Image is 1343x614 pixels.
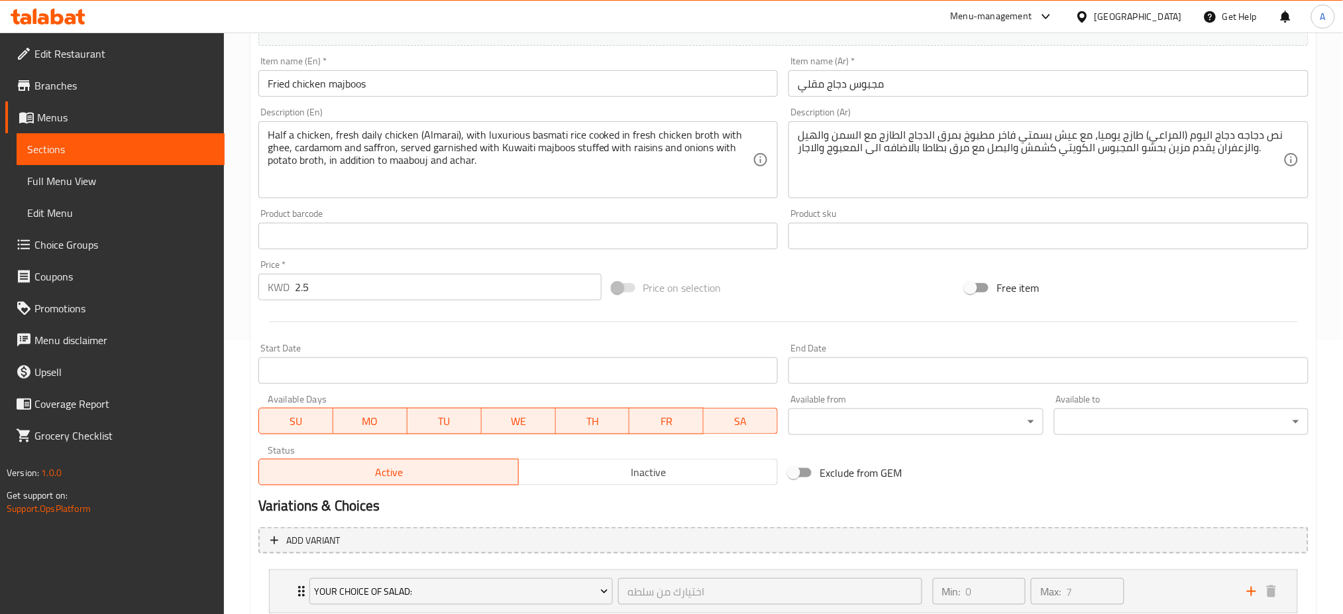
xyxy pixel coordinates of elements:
a: Sections [17,133,225,165]
span: Sections [27,141,214,157]
span: Branches [34,78,214,93]
span: Inactive [524,463,773,482]
a: Menu disclaimer [5,324,225,356]
button: Inactive [518,459,779,485]
span: Edit Menu [27,205,214,221]
span: Menu disclaimer [34,332,214,348]
span: Coverage Report [34,396,214,412]
input: Enter name Ar [788,70,1309,97]
button: TU [407,408,482,434]
span: WE [487,412,551,431]
span: Free item [996,280,1039,296]
span: Get support on: [7,487,68,504]
a: Branches [5,70,225,101]
span: Edit Restaurant [34,46,214,62]
span: Grocery Checklist [34,428,214,444]
h2: Variations & Choices [258,496,1309,516]
span: FR [635,412,698,431]
button: WE [482,408,556,434]
span: Menus [37,109,214,125]
span: Choice Groups [34,237,214,253]
button: SA [704,408,778,434]
textarea: نص دجاجه دجاج اليوم (المراعي) طازج يوميا، مع عيش بسمتي فاخر مطبوخ بمرق الدجاج الطازج مع السمن وال... [798,129,1283,192]
span: Coupons [34,269,214,284]
span: Add variant [286,532,340,549]
a: Full Menu View [17,165,225,197]
button: SU [258,408,333,434]
a: Edit Menu [17,197,225,229]
button: add [1242,582,1262,601]
button: delete [1262,582,1281,601]
a: Promotions [5,292,225,324]
div: [GEOGRAPHIC_DATA] [1095,9,1182,24]
button: TH [556,408,630,434]
a: Support.OpsPlatform [7,500,91,517]
div: ​ [788,408,1043,435]
button: MO [333,408,407,434]
button: Active [258,459,519,485]
p: Max: [1040,583,1061,599]
span: 1.0.0 [41,464,62,481]
textarea: Half a chicken, fresh daily chicken (Almarai), with luxurious basmati rice cooked in fresh chicke... [268,129,753,192]
span: Full Menu View [27,173,214,189]
span: Active [264,463,513,482]
span: Exclude from GEM [820,465,902,481]
div: Menu-management [951,9,1032,25]
p: KWD [268,279,290,295]
a: Coverage Report [5,388,225,420]
a: Grocery Checklist [5,420,225,452]
a: Menus [5,101,225,133]
a: Choice Groups [5,229,225,261]
input: Please enter product sku [788,223,1309,249]
button: Your choice of Salad: [309,578,613,605]
span: Price on selection [643,280,722,296]
a: Coupons [5,261,225,292]
span: TU [413,412,476,431]
span: MO [339,412,402,431]
input: Please enter price [295,274,602,300]
input: Please enter product barcode [258,223,779,249]
button: Add variant [258,527,1309,554]
div: ​ [1054,408,1309,435]
div: Expand [270,570,1297,613]
span: Your choice of Salad: [314,583,608,600]
span: A [1320,9,1326,24]
span: Upsell [34,364,214,380]
button: FR [629,408,704,434]
a: Upsell [5,356,225,388]
span: SU [264,412,328,431]
span: Promotions [34,300,214,316]
span: Version: [7,464,39,481]
a: Edit Restaurant [5,38,225,70]
span: SA [709,412,773,431]
input: Enter name En [258,70,779,97]
p: Min: [942,583,961,599]
span: TH [561,412,625,431]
